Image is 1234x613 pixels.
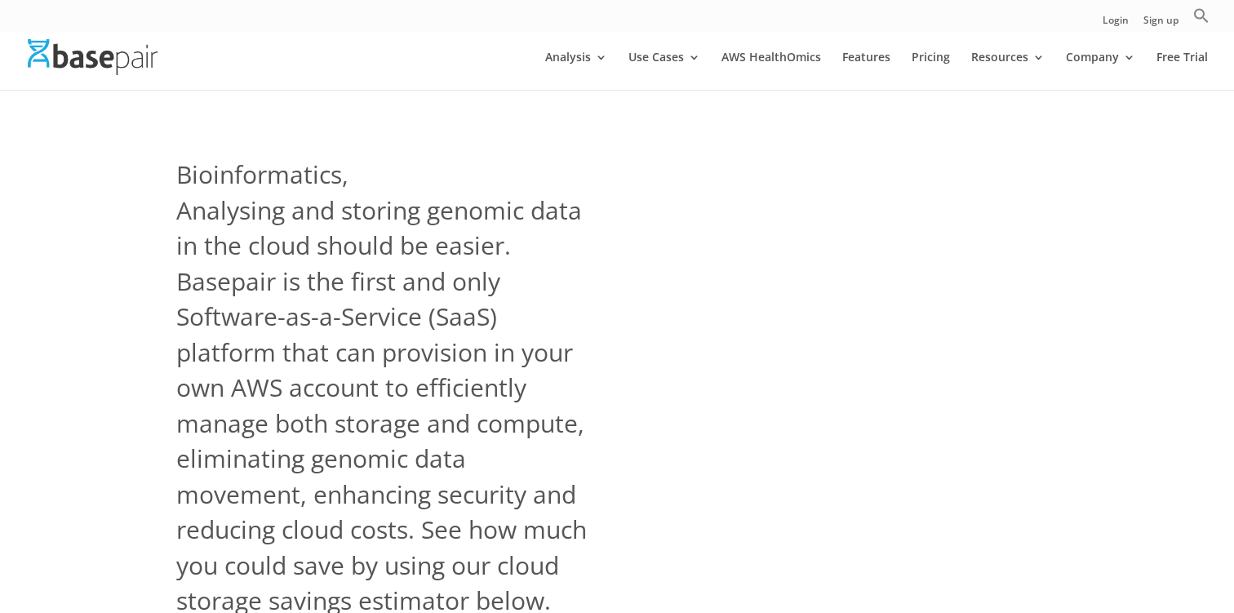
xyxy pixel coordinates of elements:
a: Company [1066,51,1135,90]
a: Search Icon Link [1193,7,1210,33]
a: Features [842,51,890,90]
span: Bioinformatics, [176,157,348,193]
a: Login [1103,16,1129,33]
a: Resources [971,51,1045,90]
iframe: Basepair - NGS Analysis Simplified [641,157,1058,563]
a: Analysis [545,51,607,90]
a: Free Trial [1156,51,1208,90]
svg: Search [1193,7,1210,24]
a: AWS HealthOmics [721,51,821,90]
a: Sign up [1143,16,1179,33]
img: Basepair [28,39,158,74]
a: Pricing [912,51,950,90]
a: Use Cases [628,51,700,90]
